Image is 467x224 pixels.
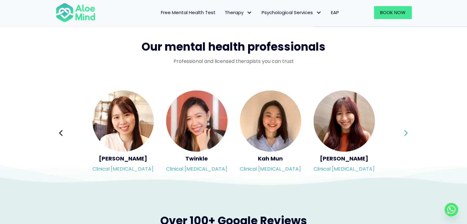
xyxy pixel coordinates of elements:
[56,58,412,65] p: Professional and licensed therapists you can trust
[313,90,375,176] div: Slide 11 of 3
[331,9,339,16] span: EAP
[240,90,301,176] a: <h5>Kah Mun</h5><p>Clinical psychologist</p> Kah MunClinical [MEDICAL_DATA]
[314,8,323,17] span: Psychological Services: submenu
[240,90,301,176] div: Slide 10 of 3
[245,8,254,17] span: Therapy: submenu
[161,9,216,16] span: Free Mental Health Test
[374,6,412,19] a: Book Now
[156,6,220,19] a: Free Mental Health Test
[142,39,325,55] span: Our mental health professionals
[92,90,154,176] a: <h5>Kher Yin</h5><p>Clinical psychologist</p> [PERSON_NAME]Clinical [MEDICAL_DATA]
[380,9,406,16] span: Book Now
[166,90,228,176] div: Slide 9 of 3
[257,6,326,19] a: Psychological ServicesPsychological Services: submenu
[56,2,95,23] img: Aloe mind Logo
[103,6,344,19] nav: Menu
[445,203,458,216] a: Whatsapp
[92,155,154,162] h5: [PERSON_NAME]
[313,155,375,162] h5: [PERSON_NAME]
[240,155,301,162] h5: Kah Mun
[92,90,154,152] img: <h5>Kher Yin</h5><p>Clinical psychologist</p>
[313,90,375,152] img: <h5>Jean</h5><p>Clinical psychologist</p>
[220,6,257,19] a: TherapyTherapy: submenu
[166,90,228,176] a: <h5>Twinkle</h5><p>Clinical psychologist</p> TwinkleClinical [MEDICAL_DATA]
[262,9,322,16] span: Psychological Services
[313,90,375,176] a: <h5>Jean</h5><p>Clinical psychologist</p> [PERSON_NAME]Clinical [MEDICAL_DATA]
[225,9,252,16] span: Therapy
[326,6,344,19] a: EAP
[92,90,154,176] div: Slide 8 of 3
[166,155,228,162] h5: Twinkle
[240,90,301,152] img: <h5>Kah Mun</h5><p>Clinical psychologist</p>
[166,90,228,152] img: <h5>Twinkle</h5><p>Clinical psychologist</p>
